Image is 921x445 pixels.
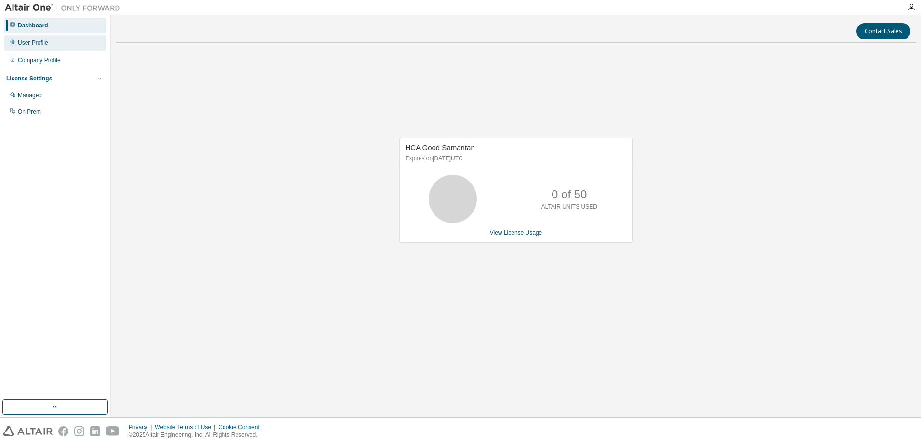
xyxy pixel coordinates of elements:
[856,23,910,39] button: Contact Sales
[74,426,84,436] img: instagram.svg
[18,22,48,29] div: Dashboard
[406,155,624,163] p: Expires on [DATE] UTC
[129,431,265,439] p: © 2025 Altair Engineering, Inc. All Rights Reserved.
[3,426,53,436] img: altair_logo.svg
[18,39,48,47] div: User Profile
[552,186,587,203] p: 0 of 50
[218,423,265,431] div: Cookie Consent
[129,423,155,431] div: Privacy
[18,108,41,116] div: On Prem
[18,92,42,99] div: Managed
[490,229,542,236] a: View License Usage
[106,426,120,436] img: youtube.svg
[5,3,125,13] img: Altair One
[18,56,61,64] div: Company Profile
[90,426,100,436] img: linkedin.svg
[6,75,52,82] div: License Settings
[541,203,597,211] p: ALTAIR UNITS USED
[406,144,475,152] span: HCA Good Samaritan
[58,426,68,436] img: facebook.svg
[155,423,218,431] div: Website Terms of Use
